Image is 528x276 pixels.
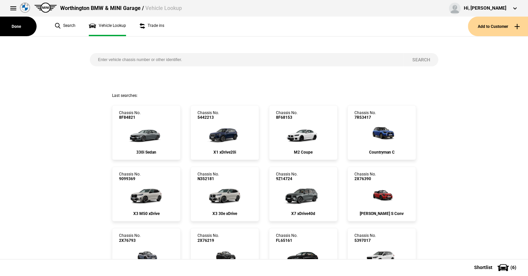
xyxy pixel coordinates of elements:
[281,243,325,269] img: cosySec
[354,172,376,181] div: Chassis No.
[119,150,174,155] div: 330i Sedan
[119,211,174,216] div: X3 M50 xDrive
[202,120,247,147] img: cosySec
[354,176,376,181] span: 2X76390
[202,181,247,208] img: cosySec
[207,243,243,269] img: cosySec
[464,259,528,276] button: Shortlist(6)
[354,233,376,243] div: Chassis No.
[89,17,126,36] a: Vehicle Lookup
[198,150,252,155] div: X1 xDrive20i
[276,110,298,120] div: Chassis No.
[281,181,325,208] img: cosySec
[281,120,325,147] img: cosySec
[354,211,409,216] div: [PERSON_NAME] S Conv
[510,265,516,270] span: ( 6 )
[55,17,75,36] a: Search
[124,120,168,147] img: cosySec
[198,211,252,216] div: X3 30e xDrive
[119,233,141,243] div: Chassis No.
[354,238,376,243] span: 5397017
[276,238,298,243] span: FL65161
[198,238,219,243] span: 2X76219
[90,53,404,66] input: Enter vehicle chassis number or other identifier.
[198,172,219,181] div: Chassis No.
[474,265,492,270] span: Shortlist
[119,172,141,181] div: Chassis No.
[119,238,141,243] span: 2X76793
[198,115,219,120] span: 5442213
[112,93,138,98] span: Last searches:
[34,3,57,13] img: mini.png
[276,176,298,181] span: 9Z14724
[464,5,506,12] div: Hi, [PERSON_NAME]
[145,5,182,11] span: Vehicle Lookup
[124,181,168,208] img: cosySec
[354,115,376,120] span: 7R53417
[60,5,182,12] div: Worthington BMW & MINI Garage /
[276,211,330,216] div: X7 xDrive40d
[354,110,376,120] div: Chassis No.
[359,243,404,269] img: cosySec
[276,115,298,120] span: 8F68153
[276,172,298,181] div: Chassis No.
[354,150,409,155] div: Countryman C
[129,243,164,269] img: cosySec
[364,181,400,208] img: cosySec
[20,3,30,13] img: bmw.png
[364,120,400,147] img: cosySec
[119,110,141,120] div: Chassis No.
[198,233,219,243] div: Chassis No.
[139,17,164,36] a: Trade ins
[276,233,298,243] div: Chassis No.
[198,176,219,181] span: N352181
[276,150,330,155] div: M2 Coupe
[119,115,141,120] span: 8F84821
[404,53,438,66] button: Search
[468,17,528,36] button: Add to Customer
[119,176,141,181] span: 9099369
[198,110,219,120] div: Chassis No.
